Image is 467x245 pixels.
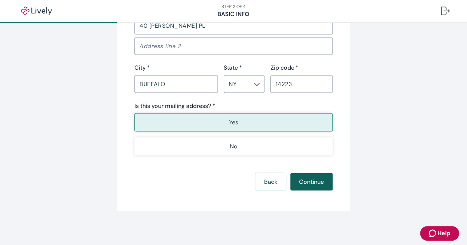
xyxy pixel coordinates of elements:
input: Address line 1 [134,18,333,33]
label: Is this your mailing address? * [134,101,215,110]
input: -- [226,79,250,89]
button: Yes [134,113,333,131]
img: Lively [16,7,57,15]
button: Log out [435,2,455,20]
label: Zip code [270,63,298,72]
svg: Zendesk support icon [429,229,437,238]
span: Help [437,229,450,238]
p: No [230,142,237,151]
button: Open [253,81,260,88]
label: City [134,63,150,72]
button: Zendesk support iconHelp [420,226,459,241]
input: Zip code [270,77,333,91]
svg: Chevron icon [254,81,260,87]
button: Continue [290,173,333,190]
input: Address line 2 [134,39,333,53]
button: No [134,137,333,155]
input: City [134,77,218,91]
p: Yes [229,118,238,127]
label: State * [224,63,242,72]
button: Back [255,173,286,190]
